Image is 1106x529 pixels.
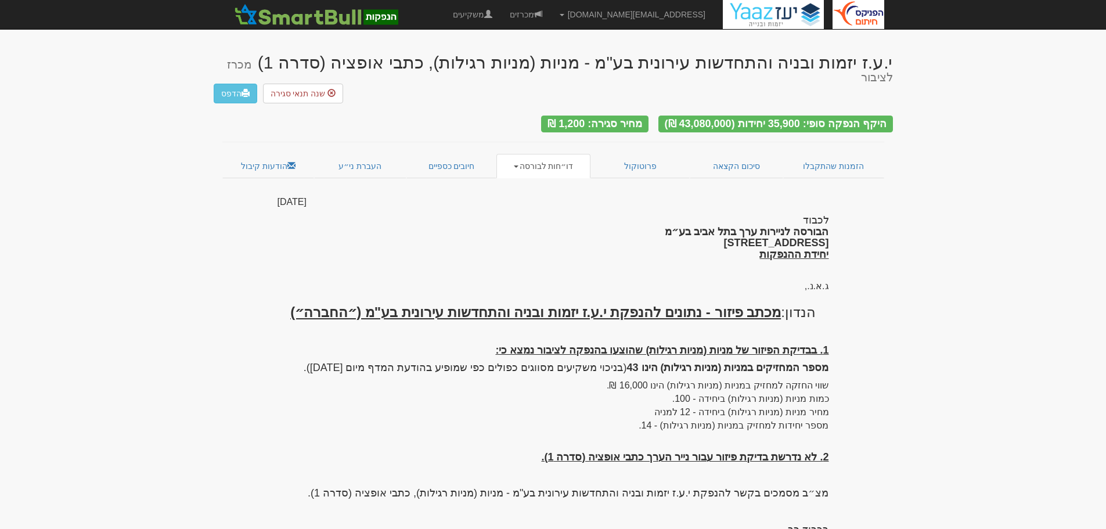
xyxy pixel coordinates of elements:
a: הדפס [214,84,257,103]
img: סמארטבול - מערכת לניהול הנפקות [231,3,402,26]
small: מכרז לציבור [227,58,893,84]
strong: 1. בבדיקת הפיזור של מניות (מניות רגילות) שהוצעו בהנפקה לציבור נמצא כי: [495,344,828,356]
a: דו״חות לבורסה [496,154,590,178]
strong: הבורסה לניירות ערך בתל אביב בע״מ [STREET_ADDRESS] [665,226,828,261]
button: שנה תנאי סגירה [263,84,344,103]
a: סיכום הקצאה [690,154,783,178]
span: שנה תנאי סגירה [271,89,326,98]
h4: מצ״ב מסמכים בקשר להנפקת י.ע.ז יזמות ובניה והתחדשות עירונית בע"מ - מניות (מניות רגילות), כתבי אופצ... [278,488,829,499]
div: ג.א.נ., [278,280,829,293]
a: הודעות קיבול [222,154,315,178]
div: היקף הנפקה סופי: 35,900 יחידות (43,080,000 ₪) [658,116,893,132]
a: הזמנות שהתקבלו [783,154,884,178]
strong: מספר המחזיקים במניות (מניות רגילות) הינו 43 [626,362,828,373]
div: [DATE] [278,196,829,209]
div: י.ע.ז יזמות ובניה והתחדשות עירונית בע"מ - מניות (מניות רגילות), כתבי אופציה (סדרה 1) [214,53,893,84]
h4: לכבוד [278,215,829,261]
strong: 2. לא נדרשת בדיקת פיזור עבור נייר הערך כתבי אופציה (סדרה 1). [541,451,828,463]
a: פרוטוקול [590,154,690,178]
u: יחידת ההנפקות [759,249,828,260]
h3: הנדון: [278,305,829,320]
h4: (בניכוי משקיעים מסווגים כפולים כפי שמופיע בהודעת המדף מיום [DATE]). [278,362,829,374]
a: העברת ני״ע [314,154,406,178]
div: שווי החזקה למחזיק במניות (מניות רגילות) הינו 16,000 ₪. כמות מניות (מניות רגילות) ביחידה - 100. מח... [278,339,829,433]
u: מכתב פיזור - נתונים להנפקת י.ע.ז יזמות ובניה והתחדשות עירונית בע"מ (״החברה״) [290,304,781,320]
a: חיובים כספיים [406,154,497,178]
div: מחיר סגירה: 1,200 ₪ [541,116,649,132]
